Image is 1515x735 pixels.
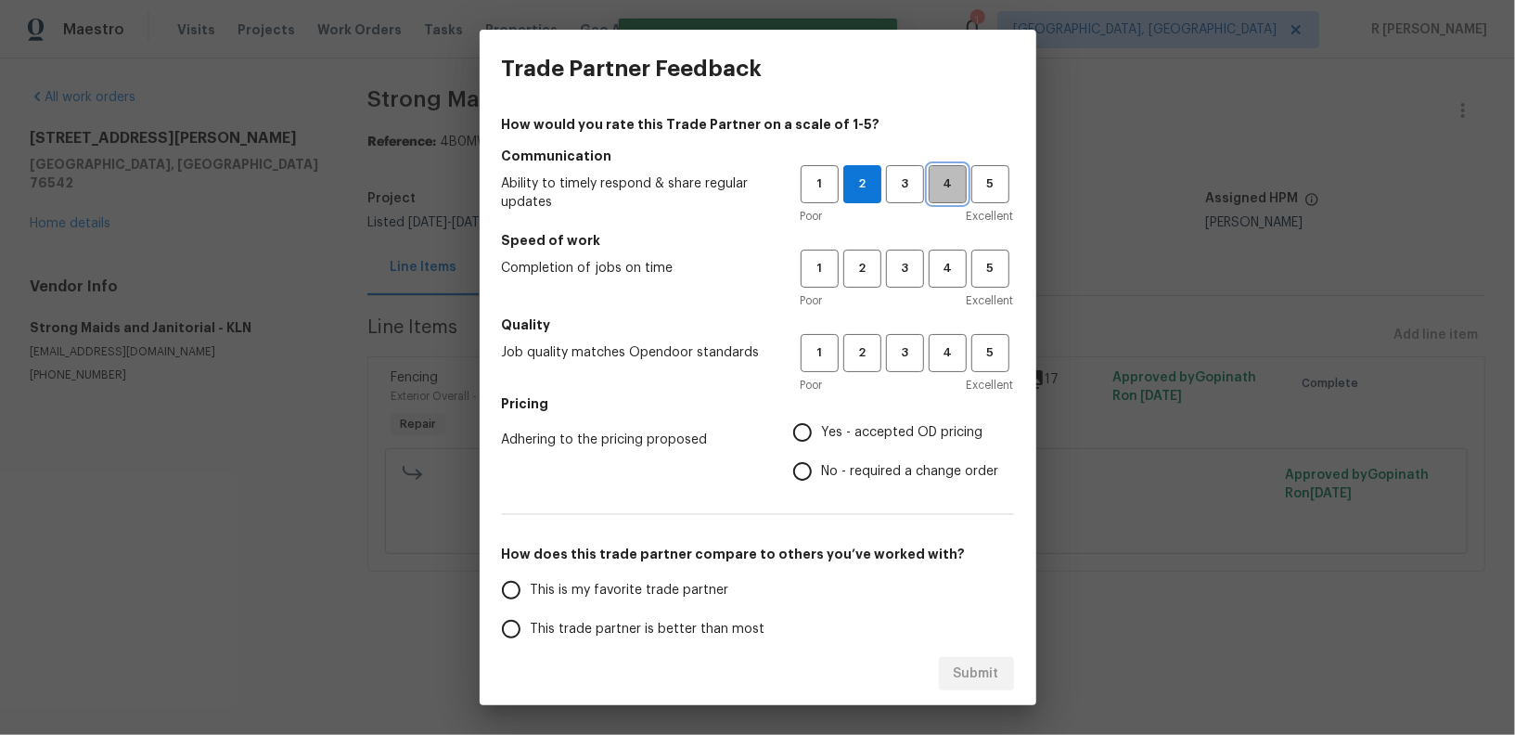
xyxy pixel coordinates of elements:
button: 4 [929,334,967,372]
button: 5 [971,250,1009,288]
h5: Pricing [502,394,1014,413]
span: 4 [931,258,965,279]
span: Job quality matches Opendoor standards [502,343,771,362]
h5: How does this trade partner compare to others you’ve worked with? [502,545,1014,563]
span: Adhering to the pricing proposed [502,431,764,449]
span: Excellent [967,291,1014,310]
div: Pricing [793,413,1014,491]
h5: Communication [502,147,1014,165]
button: 4 [929,250,967,288]
span: 1 [802,258,837,279]
span: 3 [888,258,922,279]
span: Ability to timely respond & share regular updates [502,174,771,212]
h4: How would you rate this Trade Partner on a scale of 1-5? [502,115,1014,134]
span: 2 [845,342,879,364]
button: 3 [886,165,924,203]
button: 1 [801,334,839,372]
span: 4 [931,342,965,364]
span: No - required a change order [822,462,999,482]
h5: Speed of work [502,231,1014,250]
h5: Quality [502,316,1014,334]
span: 5 [973,174,1008,195]
button: 1 [801,165,839,203]
span: 4 [931,174,965,195]
span: Poor [801,376,823,394]
button: 2 [843,250,881,288]
span: This trade partner is better than most [531,620,765,639]
h3: Trade Partner Feedback [502,56,763,82]
span: 2 [845,258,879,279]
span: Poor [801,207,823,226]
span: 3 [888,174,922,195]
span: 5 [973,258,1008,279]
span: Yes - accepted OD pricing [822,423,983,443]
span: 2 [844,174,880,195]
button: 3 [886,334,924,372]
button: 4 [929,165,967,203]
span: Excellent [967,207,1014,226]
span: Excellent [967,376,1014,394]
button: 2 [843,334,881,372]
span: 3 [888,342,922,364]
button: 5 [971,165,1009,203]
span: 5 [973,342,1008,364]
span: 1 [802,174,837,195]
span: Completion of jobs on time [502,259,771,277]
button: 1 [801,250,839,288]
span: Poor [801,291,823,310]
button: 5 [971,334,1009,372]
button: 3 [886,250,924,288]
span: 1 [802,342,837,364]
span: This is my favorite trade partner [531,581,729,600]
button: 2 [843,165,881,203]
